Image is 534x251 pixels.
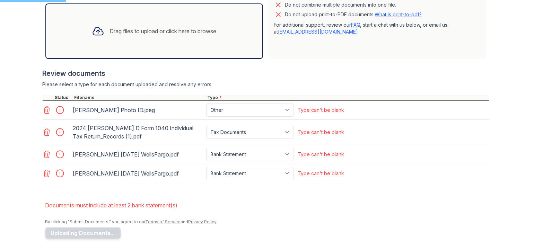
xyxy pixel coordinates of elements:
div: Drag files to upload or click here to browse [110,27,217,35]
div: By clicking "Submit Documents," you agree to our and [45,219,489,225]
a: FAQ [351,22,360,28]
a: Terms of Service [146,219,181,224]
p: Do not upload print-to-PDF documents. [285,11,422,18]
div: [PERSON_NAME] Photo ID.jpeg [73,105,203,116]
button: Uploading Documents... [45,227,121,239]
div: Type can't be blank [298,129,344,136]
p: For additional support, review our , start a chat with us below, or email us at [274,21,481,35]
a: What is print-to-pdf? [375,11,422,17]
div: Type can't be blank [298,151,344,158]
a: [EMAIL_ADDRESS][DOMAIN_NAME] [278,29,358,35]
div: Filename [73,95,206,100]
div: Do not combine multiple documents into one file. [285,1,396,9]
div: Status [54,95,73,100]
div: Please select a type for each document uploaded and resolve any errors. [43,81,489,88]
div: Type [206,95,489,100]
li: Documents must include at least 2 bank statement(s) [45,198,489,212]
div: [PERSON_NAME] [DATE] WellsFargo.pdf [73,168,203,179]
div: [PERSON_NAME] [DATE] WellsFargo.pdf [73,149,203,160]
div: Type can't be blank [298,170,344,177]
div: Review documents [43,69,489,78]
a: Privacy Policy. [189,219,218,224]
div: 2024 [PERSON_NAME] D Form 1040 Individual Tax Return_Records (1).pdf [73,123,203,142]
div: Type can't be blank [298,107,344,114]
